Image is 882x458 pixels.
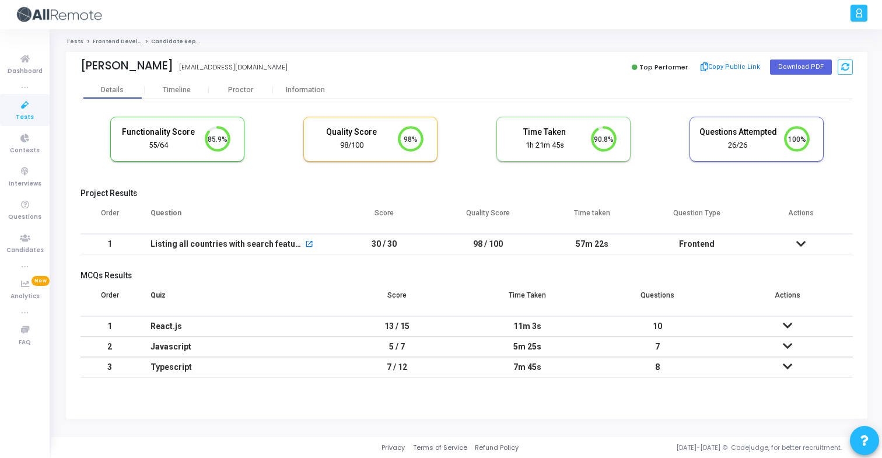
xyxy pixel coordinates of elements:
[120,140,198,151] div: 55/64
[474,337,580,356] div: 5m 25s
[332,316,462,337] td: 13 / 15
[697,58,764,76] button: Copy Public Link
[593,357,723,377] td: 8
[462,284,592,316] th: Time Taken
[80,357,139,377] td: 3
[32,276,50,286] span: New
[699,127,777,137] h5: Questions Attempted
[139,201,332,234] th: Question
[150,358,320,377] div: Typescript
[8,212,41,222] span: Questions
[80,284,139,316] th: Order
[139,284,332,316] th: Quiz
[80,201,139,234] th: Order
[15,3,102,26] img: logo
[150,235,303,254] div: Listing all countries with search feature
[313,127,391,137] h5: Quality Score
[209,86,273,95] div: Proctor
[593,316,723,337] td: 10
[506,127,584,137] h5: Time Taken
[80,234,139,254] td: 1
[332,234,436,254] td: 30 / 30
[506,140,584,151] div: 1h 21m 45s
[6,246,44,256] span: Candidates
[80,59,173,72] div: [PERSON_NAME]
[699,140,777,151] div: 26/26
[645,201,749,234] th: Question Type
[593,337,723,357] td: 7
[332,284,462,316] th: Score
[16,113,34,123] span: Tests
[8,67,43,76] span: Dashboard
[10,146,40,156] span: Contests
[120,127,198,137] h5: Functionality Score
[150,337,320,356] div: Javascript
[151,38,205,45] span: Candidate Report
[66,38,867,46] nav: breadcrumb
[332,337,462,357] td: 5 / 7
[748,201,853,234] th: Actions
[540,201,645,234] th: Time taken
[101,86,124,95] div: Details
[273,86,337,95] div: Information
[475,443,519,453] a: Refund Policy
[10,292,40,302] span: Analytics
[723,284,853,316] th: Actions
[436,201,541,234] th: Quality Score
[519,443,867,453] div: [DATE]-[DATE] © Codejudge, for better recruitment.
[436,234,541,254] td: 98 / 100
[9,179,41,189] span: Interviews
[179,62,288,72] div: [EMAIL_ADDRESS][DOMAIN_NAME]
[474,317,580,336] div: 11m 3s
[770,60,832,75] button: Download PDF
[332,357,462,377] td: 7 / 12
[80,188,853,198] h5: Project Results
[80,271,853,281] h5: MCQs Results
[80,316,139,337] td: 1
[305,241,313,249] mat-icon: open_in_new
[93,38,164,45] a: Frontend Developer (L4)
[381,443,405,453] a: Privacy
[474,358,580,377] div: 7m 45s
[639,62,688,72] span: Top Performer
[150,317,320,336] div: React.js
[332,201,436,234] th: Score
[80,337,139,357] td: 2
[163,86,191,95] div: Timeline
[19,338,31,348] span: FAQ
[645,234,749,254] td: Frontend
[66,38,83,45] a: Tests
[593,284,723,316] th: Questions
[313,140,391,151] div: 98/100
[540,234,645,254] td: 57m 22s
[413,443,467,453] a: Terms of Service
